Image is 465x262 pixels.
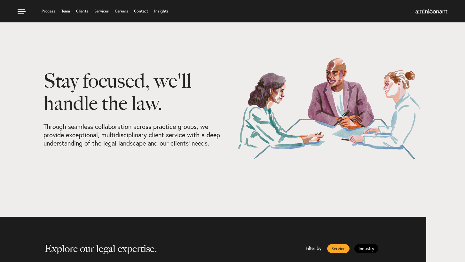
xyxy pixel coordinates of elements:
a: Careers [115,9,128,13]
a: Service [327,244,350,253]
h1: Stay focused, we'll handle the law. [43,70,228,123]
a: Contact [134,9,148,13]
a: Clients [76,9,88,13]
h2: Explore our legal expertise. [44,242,157,255]
a: Process [42,9,55,13]
a: Team [61,9,70,13]
a: Home [415,9,447,14]
a: Industry [354,244,378,253]
img: Our Services [237,58,422,159]
img: Amini & Conant [415,9,447,14]
p: Through seamless collaboration across practice groups, we provide exceptional, multidisciplinary ... [43,123,228,147]
a: Services [94,9,109,13]
span: Filter by: [306,244,322,253]
a: Insights [154,9,169,13]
